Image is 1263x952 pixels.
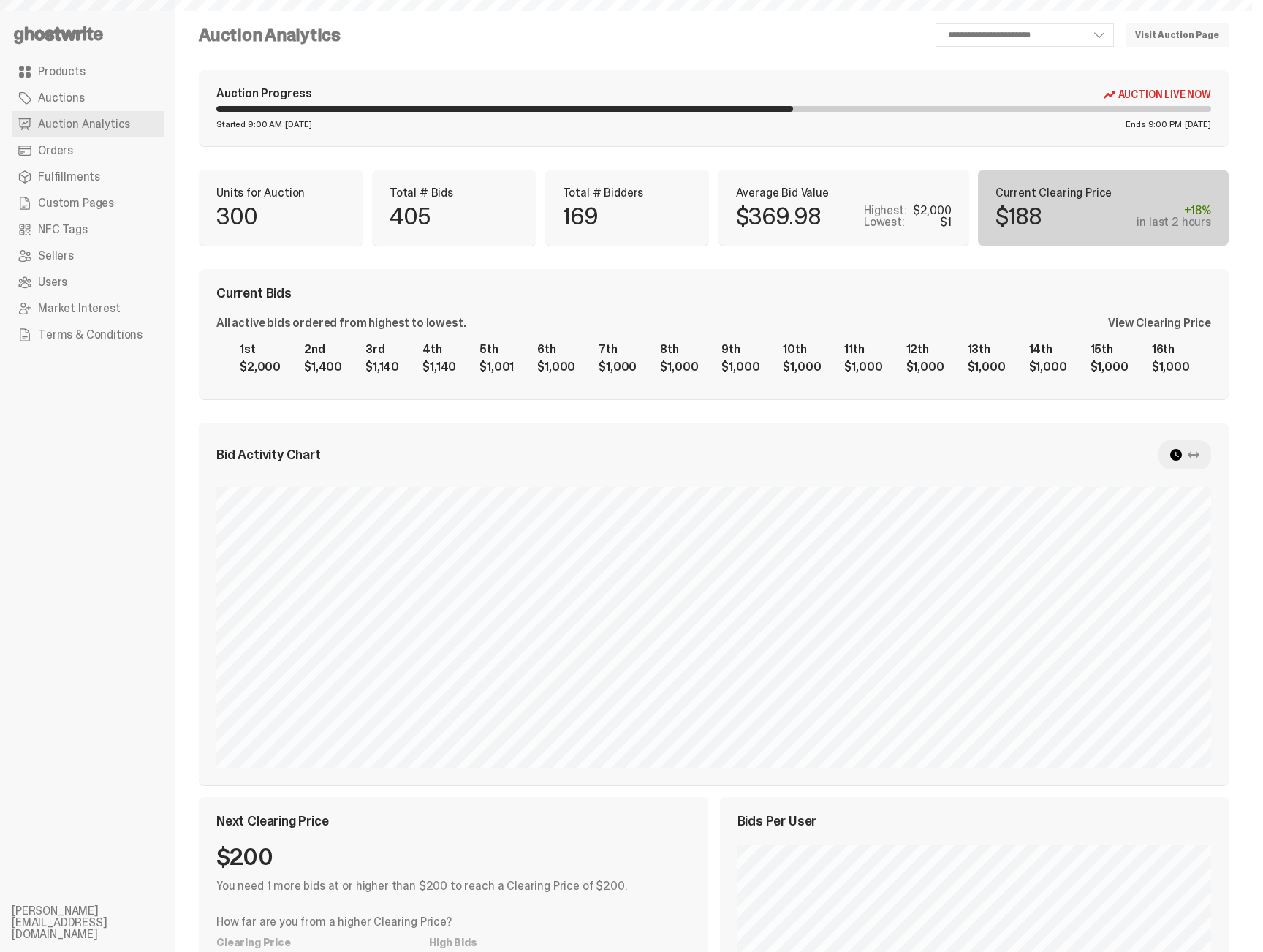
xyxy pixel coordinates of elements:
[216,88,311,100] div: Auction Progress
[38,171,100,183] span: Fulfillments
[38,92,85,104] span: Auctions
[1091,344,1129,355] div: 15th
[38,66,86,78] span: Products
[38,329,143,341] span: Terms & Conditions
[537,361,575,373] div: $1,000
[38,250,74,262] span: Sellers
[38,118,130,130] span: Auction Analytics
[479,361,514,373] div: $1,001
[12,58,164,85] a: Products
[12,322,164,348] a: Terms & Conditions
[285,120,311,129] span: [DATE]
[968,344,1006,355] div: 13th
[365,361,399,373] div: $1,140
[660,361,698,373] div: $1,000
[12,295,164,322] a: Market Interest
[12,190,164,216] a: Custom Pages
[216,287,292,300] span: Current Bids
[660,344,698,355] div: 8th
[721,344,759,355] div: 9th
[1126,23,1229,47] a: Visit Auction Page
[390,205,431,228] p: 405
[304,361,342,373] div: $1,400
[216,205,258,228] p: 300
[913,205,952,216] div: $2,000
[199,26,341,44] h4: Auction Analytics
[38,303,121,314] span: Market Interest
[422,361,456,373] div: $1,140
[12,111,164,137] a: Auction Analytics
[783,361,821,373] div: $1,000
[216,317,466,329] div: All active bids ordered from highest to lowest.
[12,164,164,190] a: Fulfillments
[995,205,1042,228] p: $188
[216,845,691,869] div: $200
[968,361,1006,373] div: $1,000
[1126,120,1182,129] span: Ends 9:00 PM
[12,85,164,111] a: Auctions
[1118,88,1211,100] span: Auction Live Now
[12,243,164,269] a: Sellers
[422,344,456,355] div: 4th
[736,187,952,199] p: Average Bid Value
[38,224,88,235] span: NFC Tags
[1108,317,1211,329] div: View Clearing Price
[216,916,691,928] p: How far are you from a higher Clearing Price?
[1091,361,1129,373] div: $1,000
[240,344,281,355] div: 1st
[736,205,821,228] p: $369.98
[38,197,114,209] span: Custom Pages
[1152,361,1190,373] div: $1,000
[1152,344,1190,355] div: 16th
[216,815,329,828] span: Next Clearing Price
[864,205,907,216] p: Highest:
[390,187,519,199] p: Total # Bids
[1185,120,1211,129] span: [DATE]
[240,361,281,373] div: $2,000
[12,269,164,295] a: Users
[1137,216,1211,228] div: in last 2 hours
[940,216,952,228] div: $1
[906,361,944,373] div: $1,000
[216,880,691,892] p: You need 1 more bids at or higher than $200 to reach a Clearing Price of $200.
[1137,205,1211,216] div: +18%
[38,145,73,156] span: Orders
[721,361,759,373] div: $1,000
[995,187,1211,199] p: Current Clearing Price
[537,344,575,355] div: 6th
[1029,344,1067,355] div: 14th
[479,344,514,355] div: 5th
[1029,361,1067,373] div: $1,000
[599,361,637,373] div: $1,000
[12,905,187,940] li: [PERSON_NAME][EMAIL_ADDRESS][DOMAIN_NAME]
[599,344,637,355] div: 7th
[844,344,882,355] div: 11th
[12,216,164,243] a: NFC Tags
[38,276,67,288] span: Users
[783,344,821,355] div: 10th
[216,120,282,129] span: Started 9:00 AM
[563,205,599,228] p: 169
[864,216,905,228] p: Lowest:
[563,187,692,199] p: Total # Bidders
[737,815,817,828] span: Bids Per User
[12,137,164,164] a: Orders
[216,448,321,461] span: Bid Activity Chart
[844,361,882,373] div: $1,000
[365,344,399,355] div: 3rd
[216,187,346,199] p: Units for Auction
[906,344,944,355] div: 12th
[304,344,342,355] div: 2nd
